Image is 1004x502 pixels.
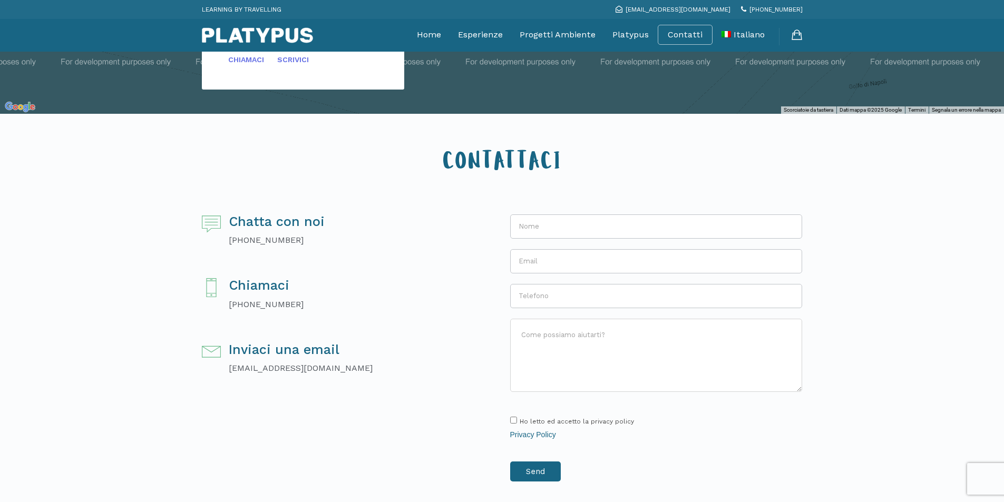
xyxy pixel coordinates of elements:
[734,29,765,40] span: Italiano
[3,100,37,114] img: Google
[202,3,281,16] p: LEARNING BY TRAVELLING
[510,417,517,424] input: Ho letto ed accetto la privacy policy
[668,29,703,40] a: Contatti
[277,55,309,64] a: Scrivici
[784,106,833,114] button: Scorciatoie da tastiera
[228,55,275,64] a: Chiamaci
[229,362,373,375] p: [EMAIL_ADDRESS][DOMAIN_NAME]
[443,152,561,176] span: CONTATTACI
[510,249,803,273] input: Email
[932,107,1001,113] a: Segnala un errore nella mappa
[229,234,325,247] p: [PHONE_NUMBER]
[229,214,325,229] span: Chatta con noi
[741,6,803,13] a: [PHONE_NUMBER]
[722,22,765,48] a: Italiano
[510,461,561,481] input: Send
[229,278,289,293] span: Chiamaci
[749,6,803,13] span: [PHONE_NUMBER]
[417,22,441,48] a: Home
[3,100,37,114] a: Visualizza questa zona in Google Maps (in una nuova finestra)
[510,430,556,439] a: Privacy Policy
[612,22,649,48] a: Platypus
[520,22,596,48] a: Progetti Ambiente
[616,6,730,13] a: [EMAIL_ADDRESS][DOMAIN_NAME]
[229,298,304,311] p: [PHONE_NUMBER]
[229,342,339,357] span: Inviaci una email
[458,22,503,48] a: Esperienze
[510,284,803,308] input: Telefono
[908,107,925,113] a: Termini (si apre in una nuova scheda)
[626,6,730,13] span: [EMAIL_ADDRESS][DOMAIN_NAME]
[840,107,902,113] span: Dati mappa ©2025 Google
[510,214,803,239] input: Nome
[202,27,313,43] img: Platypus
[510,415,803,426] label: Ho letto ed accetto la privacy policy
